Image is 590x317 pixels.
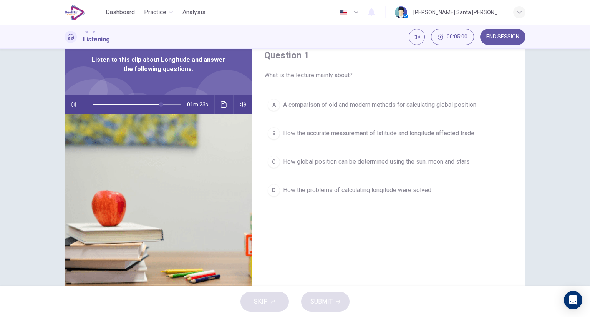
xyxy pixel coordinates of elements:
[283,100,476,110] span: A comparison of old and modern methods for calculating global position
[264,71,513,80] span: What is the lecture mainly about?
[268,156,280,168] div: C
[89,55,227,74] span: Listen to this clip about Longitude and answer the following questions:
[283,157,470,166] span: How global position can be determined using the sun, moon and stars
[283,129,474,138] span: How the accurate measurement of latitude and longitude affected trade
[65,5,85,20] img: EduSynch logo
[179,5,209,19] button: Analysis
[218,95,230,114] button: Click to see the audio transcription
[83,30,95,35] span: TOEFL®
[431,29,474,45] div: Hide
[283,186,431,195] span: How the problems of calculating longitude were solved
[264,124,513,143] button: BHow the accurate measurement of latitude and longitude affected trade
[65,114,252,301] img: Listen to this clip about Longitude and answer the following questions:
[83,35,110,44] h1: Listening
[480,29,525,45] button: END SESSION
[447,34,467,40] span: 00:05:00
[268,127,280,139] div: B
[106,8,135,17] span: Dashboard
[103,5,138,19] button: Dashboard
[268,99,280,111] div: A
[395,6,407,18] img: Profile picture
[264,181,513,200] button: DHow the problems of calculating longitude were solved
[264,49,513,61] h4: Question 1
[486,34,519,40] span: END SESSION
[187,95,214,114] span: 01m 23s
[564,291,582,309] div: Open Intercom Messenger
[431,29,474,45] button: 00:05:00
[141,5,176,19] button: Practice
[339,10,348,15] img: en
[65,5,103,20] a: EduSynch logo
[182,8,206,17] span: Analysis
[413,8,504,17] div: [PERSON_NAME] Santa [PERSON_NAME]
[144,8,166,17] span: Practice
[409,29,425,45] div: Mute
[264,95,513,115] button: AA comparison of old and modern methods for calculating global position
[264,152,513,171] button: CHow global position can be determined using the sun, moon and stars
[268,184,280,196] div: D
